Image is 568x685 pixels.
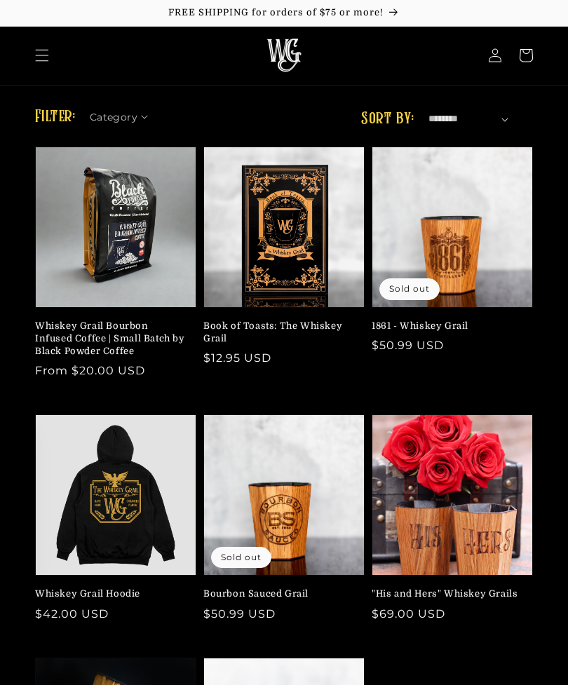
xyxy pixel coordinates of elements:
summary: Category [90,107,157,121]
a: Book of Toasts: The Whiskey Grail [203,320,356,345]
a: Whiskey Grail Hoodie [35,588,188,600]
a: Whiskey Grail Bourbon Infused Coffee | Small Batch by Black Powder Coffee [35,320,188,358]
summary: Menu [27,40,58,71]
a: 1861 - Whiskey Grail [372,320,525,332]
a: "His and Hers" Whiskey Grails [372,588,525,600]
a: Bourbon Sauced Grail [203,588,356,600]
span: Category [90,110,137,125]
h2: Filter: [35,104,76,130]
img: The Whiskey Grail [266,39,302,72]
p: FREE SHIPPING for orders of $75 or more! [14,7,554,19]
label: Sort by: [361,111,414,128]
